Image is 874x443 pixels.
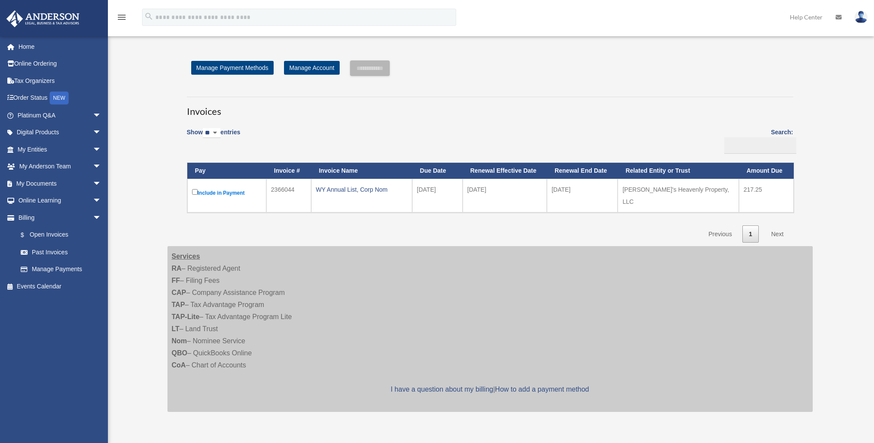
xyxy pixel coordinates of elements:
[191,61,274,75] a: Manage Payment Methods
[6,38,114,55] a: Home
[93,175,110,193] span: arrow_drop_down
[6,124,114,141] a: Digital Productsarrow_drop_down
[618,179,738,212] td: [PERSON_NAME]'s Heavenly Property, LLC
[187,163,266,179] th: Pay: activate to sort column descending
[721,127,793,154] label: Search:
[547,163,618,179] th: Renewal End Date: activate to sort column ascending
[6,209,110,226] a: Billingarrow_drop_down
[284,61,339,75] a: Manage Account
[25,230,30,240] span: $
[739,179,794,212] td: 217.25
[50,92,69,104] div: NEW
[172,277,180,284] strong: FF
[412,179,463,212] td: [DATE]
[192,187,262,198] label: Include in Payment
[266,163,311,179] th: Invoice #: activate to sort column ascending
[412,163,463,179] th: Due Date: activate to sort column ascending
[93,209,110,227] span: arrow_drop_down
[167,246,813,412] div: – Registered Agent – Filing Fees – Company Assistance Program – Tax Advantage Program – Tax Advan...
[463,163,547,179] th: Renewal Effective Date: activate to sort column ascending
[6,278,114,295] a: Events Calendar
[765,225,790,243] a: Next
[6,55,114,73] a: Online Ordering
[6,72,114,89] a: Tax Organizers
[93,192,110,210] span: arrow_drop_down
[172,289,186,296] strong: CAP
[203,128,221,138] select: Showentries
[547,179,618,212] td: [DATE]
[93,158,110,176] span: arrow_drop_down
[6,107,114,124] a: Platinum Q&Aarrow_drop_down
[311,163,412,179] th: Invoice Name: activate to sort column ascending
[618,163,738,179] th: Related Entity or Trust: activate to sort column ascending
[172,349,187,357] strong: QBO
[316,184,407,196] div: WY Annual List, Corp Nom
[742,225,759,243] a: 1
[172,265,182,272] strong: RA
[93,141,110,158] span: arrow_drop_down
[172,325,180,332] strong: LT
[463,179,547,212] td: [DATE]
[144,12,154,21] i: search
[495,386,589,393] a: How to add a payment method
[172,361,186,369] strong: CoA
[172,383,808,396] p: |
[266,179,311,212] td: 2366044
[187,127,240,147] label: Show entries
[6,141,114,158] a: My Entitiesarrow_drop_down
[4,10,82,27] img: Anderson Advisors Platinum Portal
[739,163,794,179] th: Amount Due: activate to sort column ascending
[12,244,110,261] a: Past Invoices
[172,313,200,320] strong: TAP-Lite
[117,12,127,22] i: menu
[6,158,114,175] a: My Anderson Teamarrow_drop_down
[93,107,110,124] span: arrow_drop_down
[93,124,110,142] span: arrow_drop_down
[172,337,187,345] strong: Nom
[12,226,106,244] a: $Open Invoices
[702,225,738,243] a: Previous
[6,192,114,209] a: Online Learningarrow_drop_down
[172,301,185,308] strong: TAP
[724,137,796,154] input: Search:
[6,175,114,192] a: My Documentsarrow_drop_down
[6,89,114,107] a: Order StatusNEW
[192,189,198,195] input: Include in Payment
[172,253,200,260] strong: Services
[855,11,868,23] img: User Pic
[117,15,127,22] a: menu
[391,386,493,393] a: I have a question about my billing
[12,261,110,278] a: Manage Payments
[187,97,793,118] h3: Invoices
